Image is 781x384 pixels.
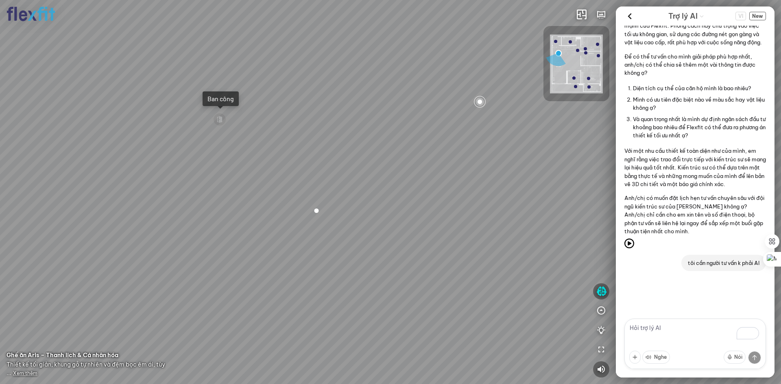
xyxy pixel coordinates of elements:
span: ... [7,369,37,377]
p: Để có thể tư vấn cho mình giải pháp phù hợp nhất, anh/chị có thể chia sẻ thêm một vài thông tin đ... [624,52,766,77]
p: tôi cần người tư vấn k phải AI [688,259,759,267]
div: Ban công [207,95,234,103]
span: Trợ lý AI [668,11,698,22]
img: Flexfit_Apt1_M__JKL4XAWR2ATG.png [550,35,603,93]
span: New [749,12,766,20]
p: Với một nhu cầu thiết kế toàn diện như của mình, em nghĩ rằng việc trao đổi trực tiếp với kiến tr... [624,147,766,188]
span: VI [735,12,746,20]
li: Và quan trọng nhất là mình dự định ngân sách đầu tư khoảng bao nhiêu để Flexfit có thể đưa ra phư... [633,113,766,141]
span: Xem thêm [13,370,37,376]
div: AI Guide options [668,10,704,22]
button: Nghe [642,351,670,364]
button: New Chat [749,12,766,20]
li: Mình có ưu tiên đặc biệt nào về màu sắc hay vật liệu không ạ? [633,94,766,113]
button: Change language [735,12,746,20]
img: logo [7,7,55,22]
p: [PERSON_NAME], em hiểu ạ. Thiết kế căn hộ 2 phòng ngủ theo phong cách hiện đại là một trong những... [624,5,766,46]
li: Diện tích cụ thể của căn hộ mình là bao nhiêu? [633,83,766,94]
textarea: To enrich screen reader interactions, please activate Accessibility in Grammarly extension settings [624,319,766,369]
button: Nói [724,351,746,364]
p: Anh/chị có muốn đặt lịch hẹn tư vấn chuyên sâu với đội ngũ kiến trúc sư của [PERSON_NAME] không ạ... [624,194,766,235]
